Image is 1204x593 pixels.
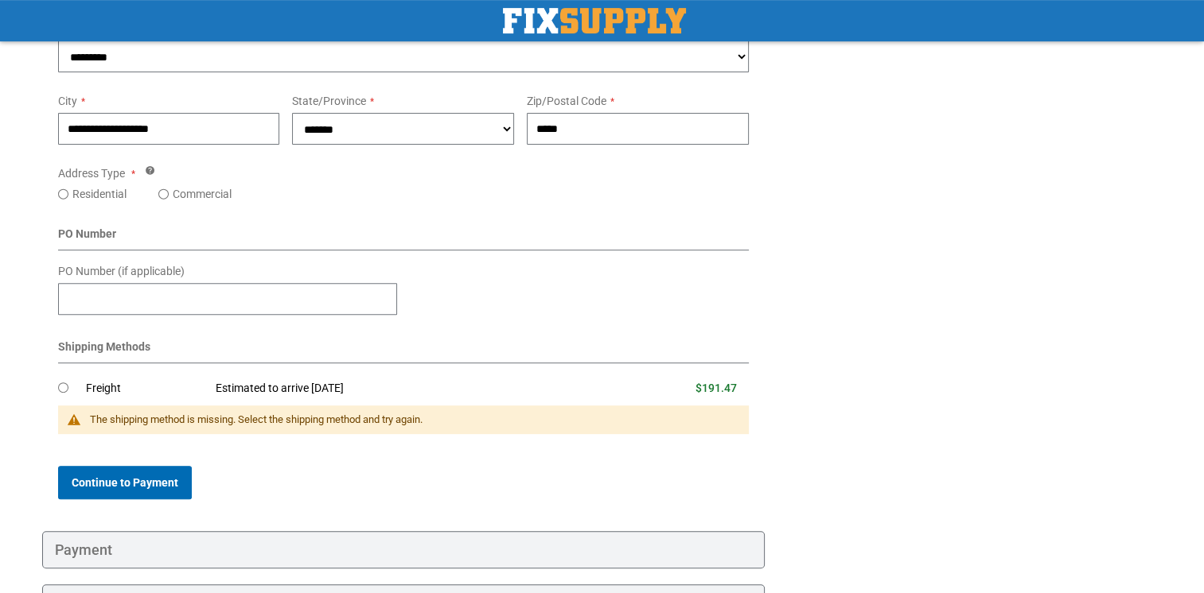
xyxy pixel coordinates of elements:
[90,413,423,425] span: The shipping method is missing. Select the shipping method and try again.
[58,167,125,180] span: Address Type
[42,531,766,569] div: Payment
[503,8,686,33] img: Fix Industrial Supply
[204,371,586,406] td: Estimated to arrive [DATE]
[58,339,750,363] div: Shipping Methods
[58,226,750,250] div: PO Number
[527,95,606,107] span: Zip/Postal Code
[86,371,204,406] td: Freight
[58,95,77,107] span: City
[503,8,686,33] a: store logo
[72,186,127,202] label: Residential
[58,265,185,277] span: PO Number (if applicable)
[72,476,178,489] span: Continue to Payment
[696,382,737,394] span: $191.47
[292,95,366,107] span: State/Province
[173,186,232,202] label: Commercial
[58,466,192,499] button: Continue to Payment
